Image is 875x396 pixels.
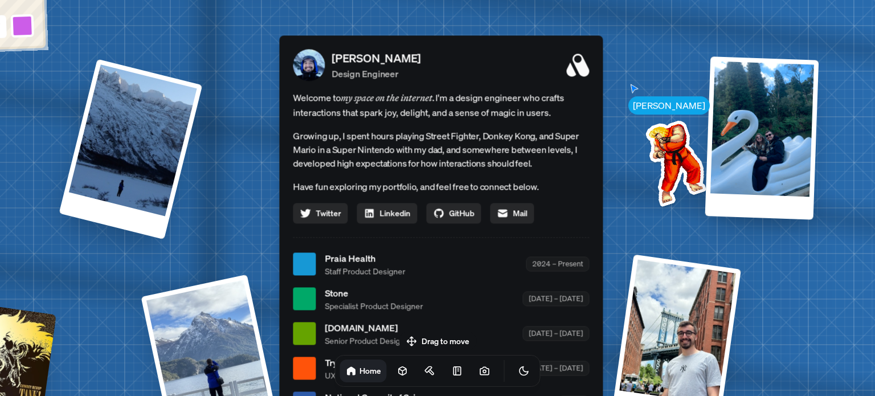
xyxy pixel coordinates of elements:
span: Twitter [316,207,341,219]
span: Praia Health [325,251,405,265]
em: my space on the internet. [341,92,435,103]
span: Try [325,356,420,369]
span: Stone [325,286,423,300]
a: GitHub [426,203,481,223]
p: Growing up, I spent hours playing Street Fighter, Donkey Kong, and Super Mario in a Super Nintend... [293,129,589,170]
span: GitHub [449,207,474,219]
div: [DATE] – [DATE] [522,326,589,341]
span: UX Designer & Researcher [325,369,420,381]
span: Staff Product Designer [325,265,405,277]
img: Profile example [616,103,731,218]
span: [DOMAIN_NAME] [325,321,412,334]
img: Profile Picture [293,49,325,81]
span: Welcome to I'm a design engineer who crafts interactions that spark joy, delight, and a sense of ... [293,90,589,120]
span: Linkedin [379,207,410,219]
a: Home [340,360,387,382]
h1: Home [359,365,381,376]
span: Senior Product Designer [325,334,412,346]
a: Mail [490,203,534,223]
span: Mail [513,207,527,219]
span: Specialist Product Designer [325,300,423,312]
p: Design Engineer [332,67,420,80]
p: [PERSON_NAME] [332,50,420,67]
div: [DATE] – [DATE] [522,292,589,306]
a: Twitter [293,203,347,223]
p: Have fun exploring my portfolio, and feel free to connect below. [293,179,589,194]
button: Toggle Theme [513,360,535,382]
div: [DATE] – [DATE] [522,361,589,375]
div: 2024 – Present [526,257,589,271]
a: Linkedin [357,203,417,223]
